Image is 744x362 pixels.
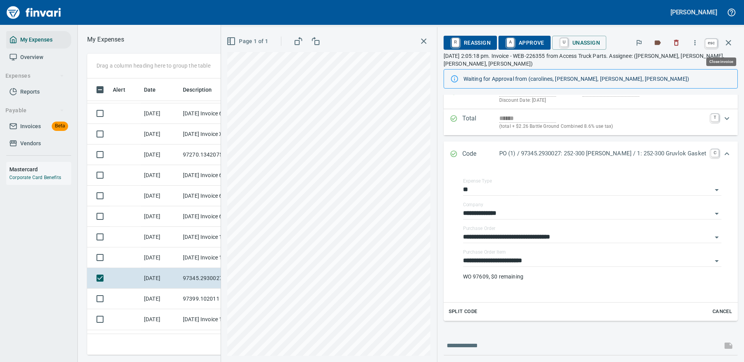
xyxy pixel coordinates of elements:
span: Overview [20,52,43,62]
button: Page 1 of 1 [225,34,271,49]
td: [DATE] Invoice 6661982 from Superior Tire Service, Inc (1-10991) [180,103,250,124]
a: Reports [6,83,71,101]
button: Labels [649,34,666,51]
td: [DATE] [141,186,180,206]
div: Expand [444,167,738,321]
span: Description [183,85,222,94]
a: Vendors [6,135,71,152]
span: This records your message into the invoice and notifies anyone mentioned [719,336,738,355]
span: Reports [20,87,40,97]
td: [DATE] [141,227,180,247]
span: Split Code [449,307,477,316]
span: Unassign [558,36,600,49]
p: Code [462,149,499,159]
h5: [PERSON_NAME] [670,8,717,16]
a: InvoicesBeta [6,118,71,135]
td: [DATE] Invoice 6661857 from Superior Tire Service, Inc (1-10991) [180,206,250,227]
div: Expand [444,109,738,135]
td: 97345.2930027 [180,268,250,289]
button: Open [711,184,722,195]
span: Reassign [450,36,491,49]
td: [DATE] Invoice 6661643 from Superior Tire Service, Inc (1-10991) [180,165,250,186]
img: Finvari [5,3,63,22]
td: [DATE] Invoice 6661271 from Superior Tire Service, Inc (1-10991) [180,330,250,351]
p: PO (1) / 97345.2930027: 252-300 [PERSON_NAME] / 1: 252-300 Gruvlok Gasket [499,149,706,158]
div: Expand [444,141,738,167]
p: Total [462,114,499,131]
button: Open [711,232,722,243]
button: Payable [2,103,67,118]
a: C [711,149,719,157]
span: Payable [5,106,64,115]
td: [DATE] [141,124,180,144]
a: Overview [6,49,71,66]
a: T [711,114,719,122]
label: Company [463,202,483,207]
label: Purchase Order Item [463,250,505,254]
td: [DATE] [141,268,180,289]
p: [DATE] 2:05:18 pm. Invoice - WEB-226355 from Access Truck Parts. Assignee: ([PERSON_NAME], [PERSO... [444,52,738,68]
nav: breadcrumb [87,35,124,44]
span: Alert [113,85,135,94]
td: [DATE] [141,165,180,186]
span: Cancel [712,307,733,316]
button: RReassign [444,36,497,50]
td: 97399.102011 [180,289,250,309]
button: [PERSON_NAME] [669,6,719,18]
td: [DATE] [141,330,180,351]
p: Drag a column heading here to group the table [97,62,211,70]
td: [DATE] Invoice 120387145 from Superior Tire Service, Inc (1-10991) [180,247,250,268]
p: WO 97609, $0 remaining [463,273,721,280]
td: [DATE] [141,289,180,309]
a: esc [705,39,717,47]
button: Discard [668,34,685,51]
h6: Mastercard [9,165,71,174]
div: Waiting for Approval from (carolines, [PERSON_NAME], [PERSON_NAME], [PERSON_NAME]) [463,72,731,86]
a: A [507,38,514,47]
button: Open [711,208,722,219]
button: More [686,34,704,51]
a: Corporate Card Benefits [9,175,61,180]
span: Alert [113,85,125,94]
span: Date [144,85,166,94]
span: Expenses [5,71,64,81]
span: Date [144,85,156,94]
a: R [452,38,459,47]
td: [DATE] [141,144,180,165]
span: Vendors [20,139,41,148]
p: My Expenses [87,35,124,44]
td: [DATE] [141,103,180,124]
a: My Expenses [6,31,71,49]
button: Cancel [710,306,735,318]
button: Expenses [2,69,67,83]
span: Approve [505,36,544,49]
td: [DATE] [141,247,180,268]
td: [DATE] Invoice 6658100 from Superior Tire Service, Inc (1-10991) [180,186,250,206]
td: [DATE] [141,206,180,227]
button: Flag [630,34,647,51]
label: Expense Type [463,179,492,183]
span: My Expenses [20,35,53,45]
span: Description [183,85,212,94]
span: Beta [52,122,68,131]
button: Open [711,256,722,266]
button: AApprove [498,36,551,50]
td: [DATE] Invoice X572186 from Core & Main LP (1-24415) [180,124,250,144]
td: [DATE] [141,309,180,330]
td: [DATE] Invoice 120386111 from Superior Tire Service, Inc (1-10991) [180,309,250,330]
a: U [560,38,568,47]
td: [DATE] Invoice 120386313 from Superior Tire Service, Inc (1-10991) [180,227,250,247]
td: 97270.1342075 [180,144,250,165]
button: Split Code [447,306,479,318]
button: UUnassign [552,36,606,50]
label: Purchase Order [463,226,495,231]
span: Page 1 of 1 [228,37,268,46]
span: Invoices [20,122,41,131]
p: (total + $2.26 Battle Ground Combined 8.6% use tax) [499,123,706,131]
